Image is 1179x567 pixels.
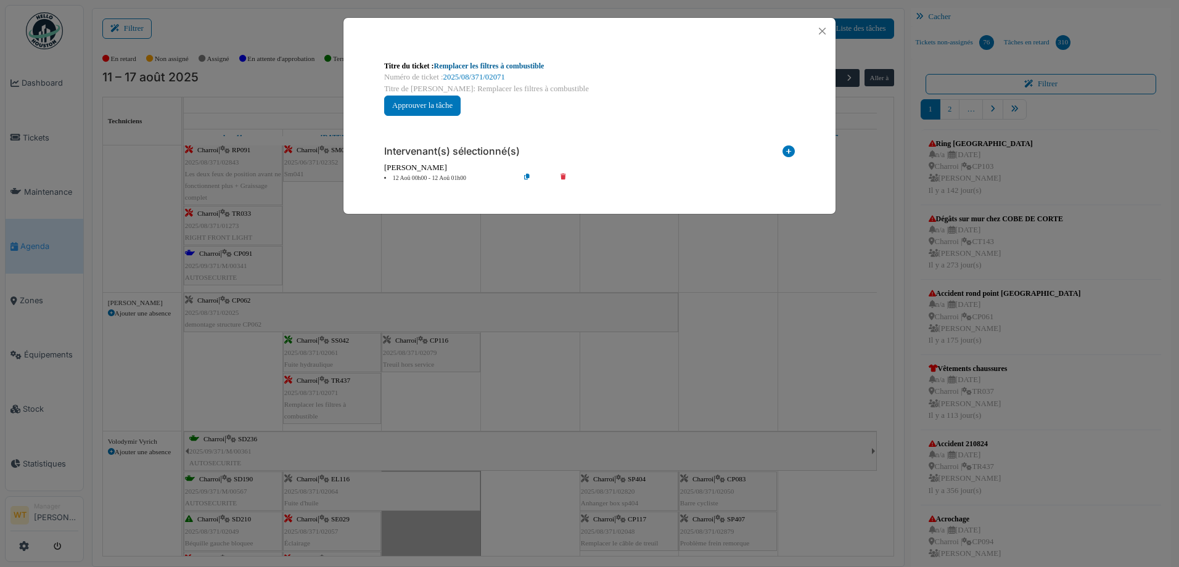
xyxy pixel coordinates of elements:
div: [PERSON_NAME] [384,162,795,174]
div: Titre du ticket : [384,60,795,71]
a: 2025/08/371/02071 [443,73,505,81]
h6: Intervenant(s) sélectionné(s) [384,145,520,157]
button: Approuver la tâche [384,96,461,116]
div: Titre de [PERSON_NAME]: Remplacer les filtres à combustible [384,83,795,95]
i: Ajouter [783,145,795,162]
div: Numéro de ticket : [384,71,795,83]
li: 12 Aoû 00h00 - 12 Aoû 01h00 [378,174,519,183]
a: Remplacer les filtres à combustible [434,62,544,70]
button: Close [814,23,831,39]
